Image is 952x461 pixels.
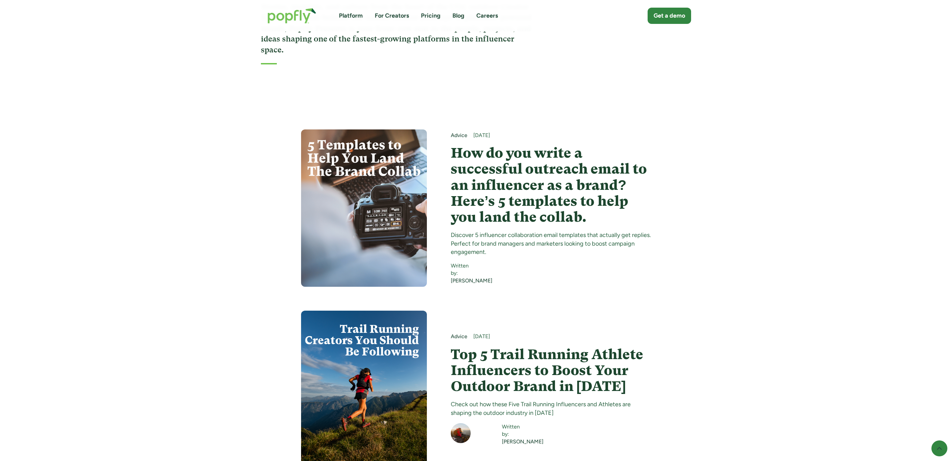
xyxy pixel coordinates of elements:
[451,132,467,139] a: Advice
[473,132,651,139] div: [DATE]
[451,262,492,277] div: Written by:
[654,12,685,20] div: Get a demo
[451,145,651,225] a: How do you write a successful outreach email to an influencer as a brand? Here’s 5 templates to h...
[452,12,464,20] a: Blog
[648,8,691,24] a: Get a demo
[476,12,498,20] a: Careers
[339,12,363,20] a: Platform
[451,346,651,395] a: Top 5 Trail Running Athlete Influencers to Boost Your Outdoor Brand in [DATE]
[421,12,440,20] a: Pricing
[502,423,651,438] div: Written by:
[261,1,323,30] a: home
[451,333,467,340] a: Advice
[451,231,651,256] div: Discover 5 influencer collaboration email templates that actually get replies. Perfect for brand ...
[502,438,651,445] a: [PERSON_NAME]
[451,400,651,417] div: Check out how these Five Trail Running Influencers and Athletes are shaping the outdoor industry ...
[375,12,409,20] a: For Creators
[473,333,651,340] div: [DATE]
[451,277,492,284] a: [PERSON_NAME]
